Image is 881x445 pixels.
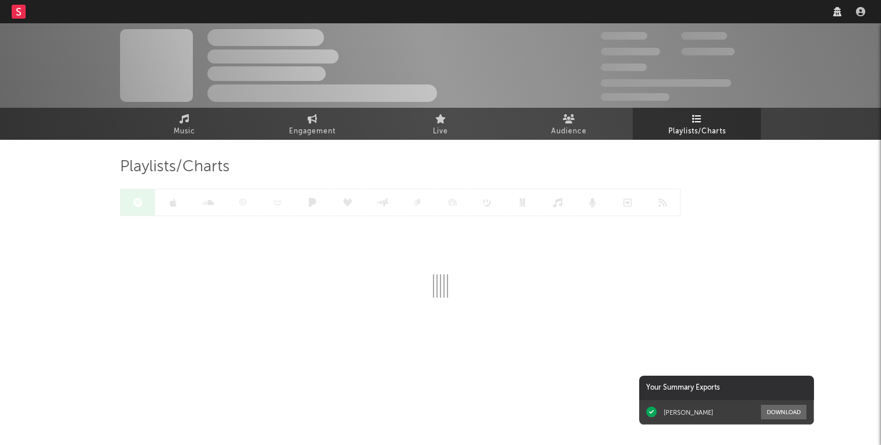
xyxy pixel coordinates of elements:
span: Music [174,125,195,139]
span: 50,000,000 [601,48,660,55]
span: 100,000 [601,63,647,71]
a: Engagement [248,108,376,140]
a: Music [120,108,248,140]
a: Playlists/Charts [633,108,761,140]
div: Your Summary Exports [639,376,814,400]
a: Live [376,108,505,140]
button: Download [761,405,806,419]
span: Engagement [289,125,336,139]
span: 300,000 [601,32,647,40]
span: Playlists/Charts [120,160,230,174]
div: [PERSON_NAME] [664,408,713,416]
span: Jump Score: 85.0 [601,93,669,101]
span: 100,000 [681,32,727,40]
span: Playlists/Charts [668,125,726,139]
a: Audience [505,108,633,140]
span: 50,000,000 Monthly Listeners [601,79,731,87]
span: 1,000,000 [681,48,735,55]
span: Audience [551,125,587,139]
span: Live [433,125,448,139]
